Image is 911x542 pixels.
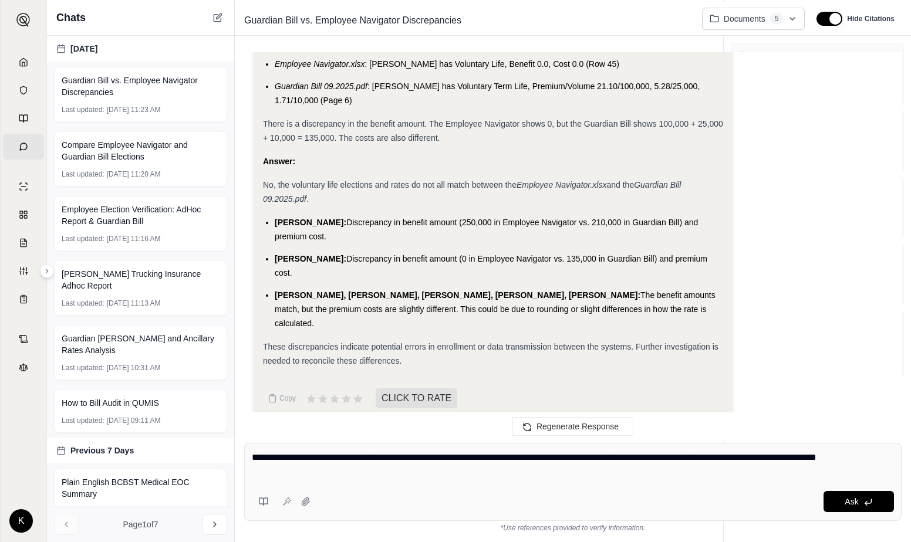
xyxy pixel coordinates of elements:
[107,416,161,425] span: [DATE] 09:11 AM
[62,74,220,98] span: Guardian Bill vs. Employee Navigator Discrepancies
[275,254,707,277] span: Discrepancy in benefit amount (0 in Employee Navigator vs. 135,000 in Guardian Bill) and premium ...
[275,254,346,263] span: [PERSON_NAME]:
[62,234,104,243] span: Last updated:
[62,170,104,179] span: Last updated:
[62,299,104,308] span: Last updated:
[3,106,44,131] a: Prompt Library
[275,82,367,91] span: Guardian Bill 09.2025.pdf
[275,59,365,69] span: Employee Navigator.xlsx
[62,204,220,227] span: Employee Election Verification: AdHoc Report & Guardian Bill
[62,416,104,425] span: Last updated:
[376,388,457,408] span: CLICK TO RATE
[107,105,161,114] span: [DATE] 11:23 AM
[724,13,765,25] span: Documents
[3,326,44,352] a: Contract Analysis
[244,521,902,533] div: *Use references provided to verify information.
[3,174,44,199] a: Single Policy
[239,11,466,30] span: Guardian Bill vs. Employee Navigator Discrepancies
[62,333,220,356] span: Guardian [PERSON_NAME] and Ancillary Rates Analysis
[263,180,517,189] span: No, the voluntary life elections and rates do not all match between the
[107,299,161,308] span: [DATE] 11:13 AM
[3,202,44,228] a: Policy Comparisons
[3,286,44,312] a: Coverage Table
[517,180,607,189] em: Employee Navigator.xlsx
[537,422,619,431] span: Regenerate Response
[62,139,220,162] span: Compare Employee Navigator and Guardian Bill Elections
[606,180,634,189] span: and the
[62,105,104,114] span: Last updated:
[62,268,220,292] span: [PERSON_NAME] Trucking Insurance Adhoc Report
[770,13,784,25] span: 5
[275,290,640,300] span: [PERSON_NAME], [PERSON_NAME], [PERSON_NAME], [PERSON_NAME], [PERSON_NAME]:
[3,77,44,103] a: Documents Vault
[275,290,716,328] span: The benefit amounts match, but the premium costs are slightly different. This could be due to rou...
[40,264,54,278] button: Expand sidebar
[3,258,44,284] a: Custom Report
[275,218,346,227] span: [PERSON_NAME]:
[62,476,220,500] span: Plain English BCBST Medical EOC Summary
[306,194,309,204] span: .
[847,14,895,23] span: Hide Citations
[275,82,700,105] span: : [PERSON_NAME] has Voluntary Term Life, Premium/Volume 21.10/100,000, 5.28/25,000, 1.71/10,000 (...
[512,417,633,436] button: Regenerate Response
[12,8,35,32] button: Expand sidebar
[824,491,894,512] button: Ask
[263,387,301,410] button: Copy
[3,134,44,160] a: Chat
[211,11,225,25] button: New Chat
[70,43,97,55] span: [DATE]
[70,445,134,456] span: Previous 7 Days
[263,119,723,143] span: There is a discrepancy in the benefit amount. The Employee Navigator shows 0, but the Guardian Bi...
[263,157,295,166] strong: Answer:
[702,8,805,30] button: Documents5
[3,230,44,256] a: Claim Coverage
[3,354,44,380] a: Legal Search Engine
[239,11,693,30] div: Edit Title
[263,342,718,365] span: These discrepancies indicate potential errors in enrollment or data transmission between the syst...
[845,497,858,506] span: Ask
[16,13,31,27] img: Expand sidebar
[107,170,161,179] span: [DATE] 11:20 AM
[279,394,296,403] span: Copy
[56,9,86,26] span: Chats
[3,49,44,75] a: Home
[9,509,33,533] div: K
[123,519,158,530] span: Page 1 of 7
[275,218,698,241] span: Discrepancy in benefit amount (250,000 in Employee Navigator vs. 210,000 in Guardian Bill) and pr...
[62,363,104,372] span: Last updated:
[62,397,159,409] span: How to Bill Audit in QUMIS
[107,234,161,243] span: [DATE] 11:16 AM
[365,59,619,69] span: : [PERSON_NAME] has Voluntary Life, Benefit 0.0, Cost 0.0 (Row 45)
[107,363,161,372] span: [DATE] 10:31 AM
